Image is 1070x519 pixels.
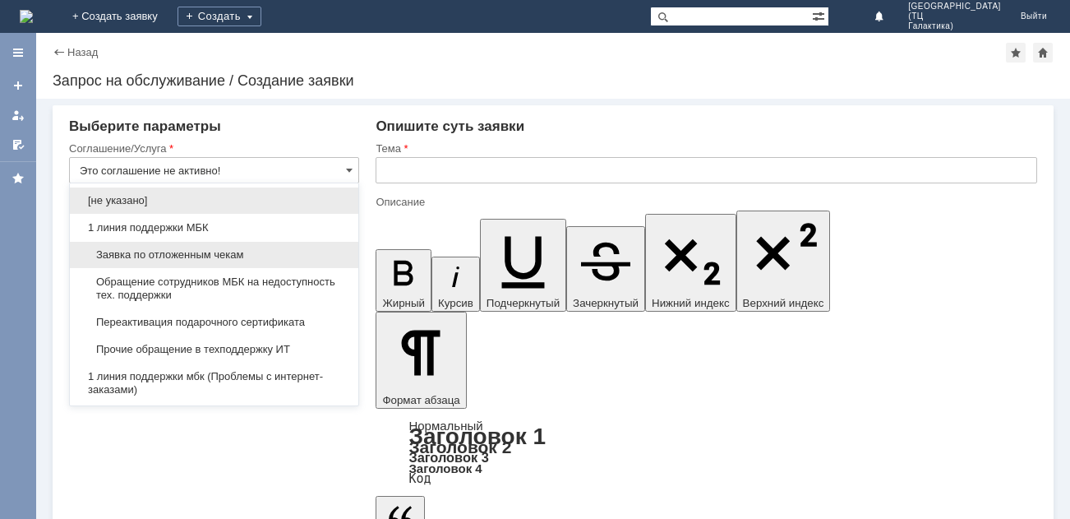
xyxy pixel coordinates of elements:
span: Опишите суть заявки [376,118,524,134]
button: Жирный [376,249,431,312]
div: Сделать домашней страницей [1033,43,1053,63]
span: Галактика) [908,21,1001,31]
div: Формат абзаца [376,420,1037,484]
a: Заголовок 1 [408,424,546,449]
a: Код [408,471,431,486]
div: Соглашение/Услуга [69,143,356,154]
span: Выберите параметры [69,118,221,134]
span: (ТЦ [908,12,1001,21]
span: Верхний индекс [743,297,824,309]
a: Мои заявки [5,102,31,128]
span: [GEOGRAPHIC_DATA] [908,2,1001,12]
a: Заголовок 2 [408,438,511,456]
div: Добавить в избранное [1006,43,1026,63]
button: Верхний индекс [736,211,831,312]
div: Создать [178,7,261,26]
span: Нижний индекс [652,297,730,309]
span: Обращение сотрудников МБК на недоступность тех. поддержки [80,276,348,302]
div: Запрос на обслуживание / Создание заявки [53,72,1054,89]
span: Расширенный поиск [812,7,828,23]
button: Зачеркнутый [566,226,645,312]
span: [не указано] [80,194,348,207]
button: Подчеркнутый [480,219,566,312]
button: Формат абзаца [376,312,466,409]
button: Нижний индекс [645,214,736,312]
span: Формат абзаца [382,394,459,406]
a: Нормальный [408,419,482,433]
span: Прочие обращение в техподдержку ИТ [80,343,348,356]
span: Жирный [382,297,425,309]
div: Описание [376,197,1034,207]
a: Создать заявку [5,72,31,99]
a: Перейти на домашнюю страницу [20,10,33,23]
a: Назад [67,46,98,58]
span: Заявка по отложенным чекам [80,248,348,262]
span: Подчеркнутый [487,297,560,309]
span: Зачеркнутый [573,297,639,309]
span: 1 линия поддержки МБК [80,221,348,234]
img: logo [20,10,33,23]
span: Переактивация подарочного сертификата [80,316,348,329]
a: Заголовок 3 [408,450,488,465]
a: Заголовок 4 [408,461,482,475]
span: 1 линия поддержки мбк (Проблемы с интернет-заказами) [80,370,348,396]
div: Тема [376,143,1034,154]
span: Курсив [438,297,473,309]
button: Курсив [431,257,480,312]
a: Мои согласования [5,132,31,158]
